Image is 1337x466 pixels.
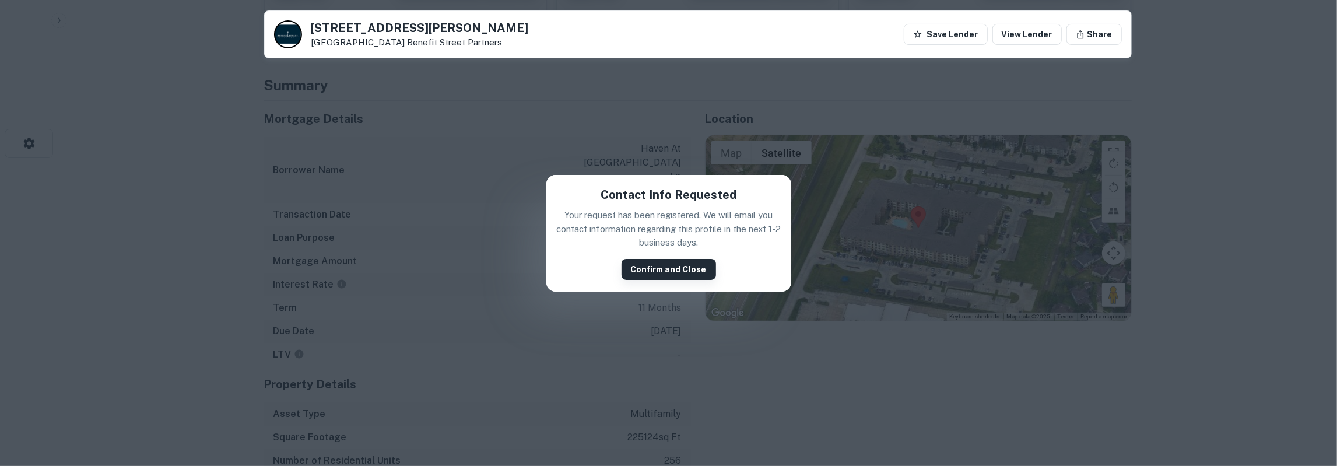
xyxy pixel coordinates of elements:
h5: Contact Info Requested [601,186,736,204]
button: Save Lender [904,24,988,45]
p: [GEOGRAPHIC_DATA] [311,37,529,48]
p: Your request has been registered. We will email you contact information regarding this profile in... [556,208,782,250]
button: Share [1066,24,1122,45]
h5: [STREET_ADDRESS][PERSON_NAME] [311,22,529,34]
iframe: Chat Widget [1279,373,1337,429]
a: View Lender [992,24,1062,45]
button: Confirm and Close [622,259,716,280]
a: Benefit Street Partners [408,37,503,47]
